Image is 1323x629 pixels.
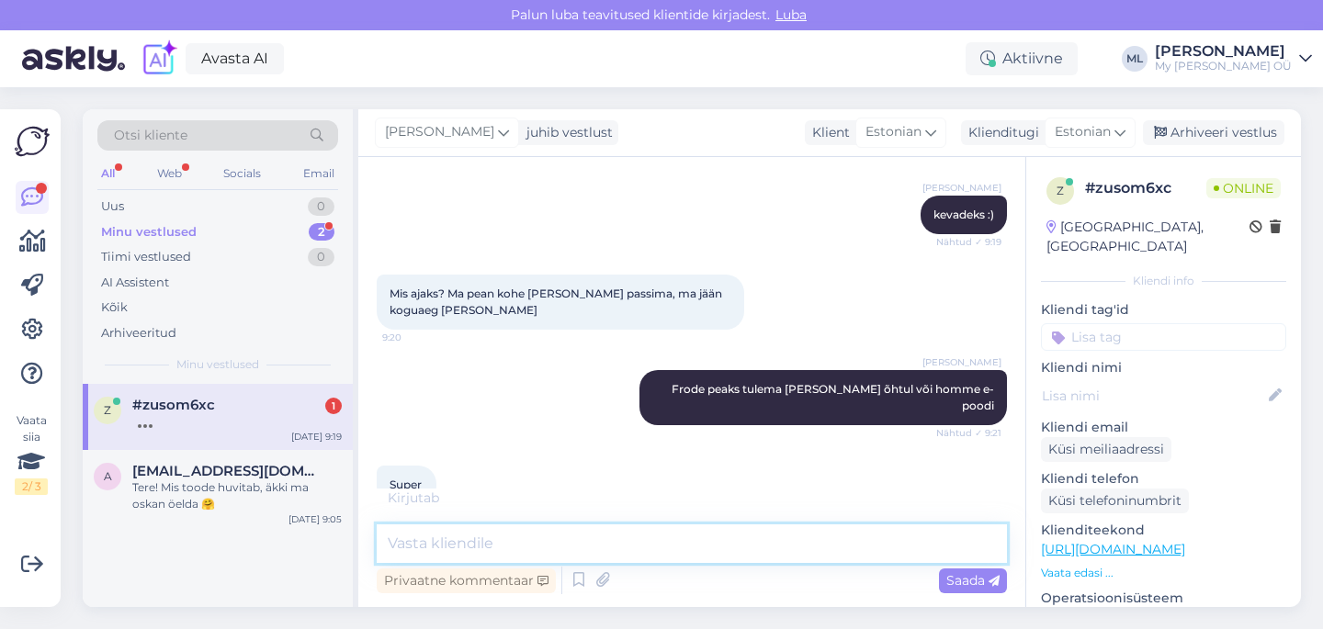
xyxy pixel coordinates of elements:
[1041,323,1286,351] input: Lisa tag
[1155,44,1292,59] div: [PERSON_NAME]
[966,42,1078,75] div: Aktiivne
[140,39,178,78] img: explore-ai
[1206,178,1281,198] span: Online
[1041,565,1286,581] p: Vaata edasi ...
[15,412,48,495] div: Vaata siia
[390,477,422,491] span: Super
[1143,120,1284,145] div: Arhiveeri vestlus
[382,331,451,344] span: 9:20
[933,235,1001,249] span: Nähtud ✓ 9:19
[291,430,342,444] div: [DATE] 9:19
[1041,418,1286,437] p: Kliendi email
[1041,437,1171,462] div: Küsi meiliaadressi
[519,123,613,142] div: juhib vestlust
[1041,489,1189,513] div: Küsi telefoninumbrit
[97,162,119,185] div: All
[1085,177,1206,199] div: # zusom6xc
[101,223,197,241] div: Minu vestlused
[101,197,124,216] div: Uus
[15,124,50,159] img: Askly Logo
[1041,541,1185,557] a: [URL][DOMAIN_NAME]
[325,398,342,414] div: 1
[309,223,334,241] div: 2
[1041,521,1286,540] p: Klienditeekond
[101,298,128,317] div: Kõik
[1046,218,1249,256] div: [GEOGRAPHIC_DATA], [GEOGRAPHIC_DATA]
[104,469,112,483] span: a
[308,248,334,266] div: 0
[15,478,48,495] div: 2 / 3
[186,43,284,74] a: Avasta AI
[114,126,187,145] span: Otsi kliente
[132,397,215,413] span: #zusom6xc
[390,286,725,317] span: Mis ajaks? Ma pean kohe [PERSON_NAME] passima, ma jään koguaeg [PERSON_NAME]
[1057,184,1064,197] span: z
[865,122,922,142] span: Estonian
[300,162,338,185] div: Email
[1055,122,1111,142] span: Estonian
[104,403,111,417] span: z
[1041,273,1286,289] div: Kliendi info
[922,355,1001,369] span: [PERSON_NAME]
[288,512,342,526] div: [DATE] 9:05
[377,489,1007,508] div: Kirjutab
[377,568,556,593] div: Privaatne kommentaar
[101,324,176,343] div: Arhiveeritud
[933,426,1001,440] span: Nähtud ✓ 9:21
[153,162,186,185] div: Web
[1041,358,1286,377] p: Kliendi nimi
[946,572,1000,589] span: Saada
[961,123,1039,142] div: Klienditugi
[132,479,342,512] div: Tere! Mis toode huvitab, äkki ma oskan öelda 🤗
[805,123,850,142] div: Klient
[385,122,494,142] span: [PERSON_NAME]
[101,248,191,266] div: Tiimi vestlused
[1041,469,1286,489] p: Kliendi telefon
[1122,46,1148,72] div: ML
[176,356,259,373] span: Minu vestlused
[1155,59,1292,73] div: My [PERSON_NAME] OÜ
[922,181,1001,195] span: [PERSON_NAME]
[770,6,812,23] span: Luba
[101,274,169,292] div: AI Assistent
[308,197,334,216] div: 0
[1042,386,1265,406] input: Lisa nimi
[672,382,994,412] span: Frode peaks tulema [PERSON_NAME] õhtul või homme e-poodi
[132,463,323,479] span: annuskaisa5@gmail.com
[1041,300,1286,320] p: Kliendi tag'id
[933,208,994,221] span: kevadeks :)
[1155,44,1312,73] a: [PERSON_NAME]My [PERSON_NAME] OÜ
[1041,589,1286,608] p: Operatsioonisüsteem
[220,162,265,185] div: Socials
[439,489,442,506] span: .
